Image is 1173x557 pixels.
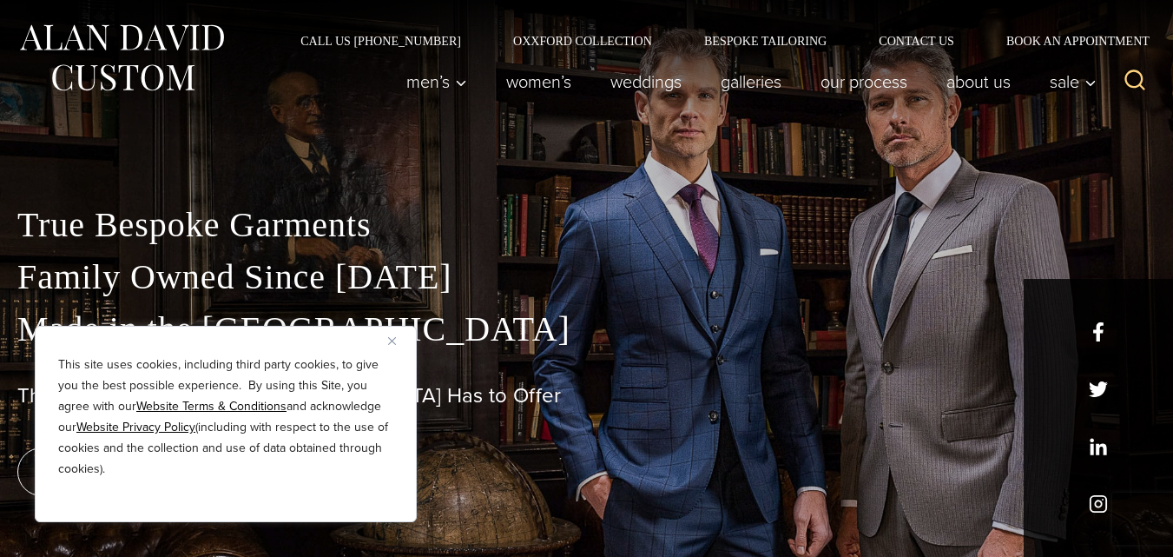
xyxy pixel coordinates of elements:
a: About Us [927,64,1031,99]
a: Galleries [702,64,801,99]
img: Close [388,337,396,345]
a: Book an Appointment [980,35,1156,47]
p: True Bespoke Garments Family Owned Since [DATE] Made in the [GEOGRAPHIC_DATA] [17,199,1156,355]
span: Sale [1050,73,1097,90]
a: Women’s [487,64,591,99]
span: Men’s [406,73,467,90]
a: Call Us [PHONE_NUMBER] [274,35,487,47]
iframe: Opens a widget where you can chat to one of our agents [1062,505,1156,548]
a: book an appointment [17,448,260,496]
button: View Search Form [1114,61,1156,103]
a: Bespoke Tailoring [678,35,853,47]
img: Alan David Custom [17,19,226,96]
button: Close [388,330,409,351]
h1: The Best Custom Suits [GEOGRAPHIC_DATA] Has to Offer [17,383,1156,408]
p: This site uses cookies, including third party cookies, to give you the best possible experience. ... [58,355,393,480]
nav: Primary Navigation [387,64,1106,99]
a: Our Process [801,64,927,99]
a: weddings [591,64,702,99]
a: Website Terms & Conditions [136,397,287,415]
a: Contact Us [853,35,980,47]
a: Website Privacy Policy [76,418,195,436]
nav: Secondary Navigation [274,35,1156,47]
a: Oxxford Collection [487,35,678,47]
